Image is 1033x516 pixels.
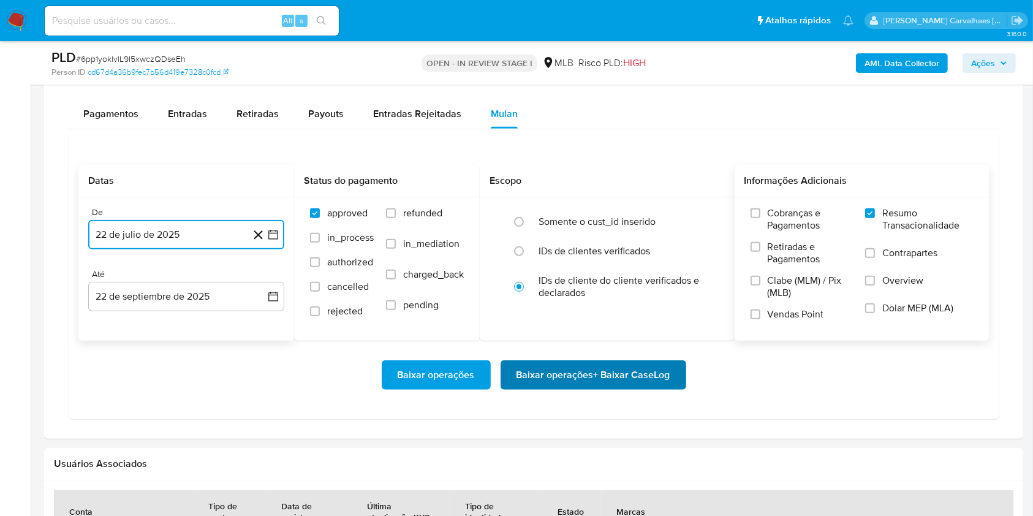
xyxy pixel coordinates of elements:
[856,53,948,73] button: AML Data Collector
[542,56,573,70] div: MLB
[765,14,831,27] span: Atalhos rápidos
[88,67,229,78] a: cd67d4a36b9fec7b56d419e7328c0fcd
[1007,29,1027,39] span: 3.160.0
[963,53,1016,73] button: Ações
[51,67,85,78] b: Person ID
[283,15,293,26] span: Alt
[76,53,186,65] span: # 6pp1yoklvlL9I5xwczQDseEh
[971,53,995,73] span: Ações
[54,458,1013,470] h2: Usuários Associados
[45,13,339,29] input: Pesquise usuários ou casos...
[1011,14,1024,27] a: Sair
[623,56,646,70] span: HIGH
[422,55,537,72] p: OPEN - IN REVIEW STAGE I
[51,47,76,67] b: PLD
[300,15,303,26] span: s
[843,15,853,26] a: Notificações
[865,53,939,73] b: AML Data Collector
[884,15,1007,26] p: sara.carvalhaes@mercadopago.com.br
[309,12,334,29] button: search-icon
[578,56,646,70] span: Risco PLD:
